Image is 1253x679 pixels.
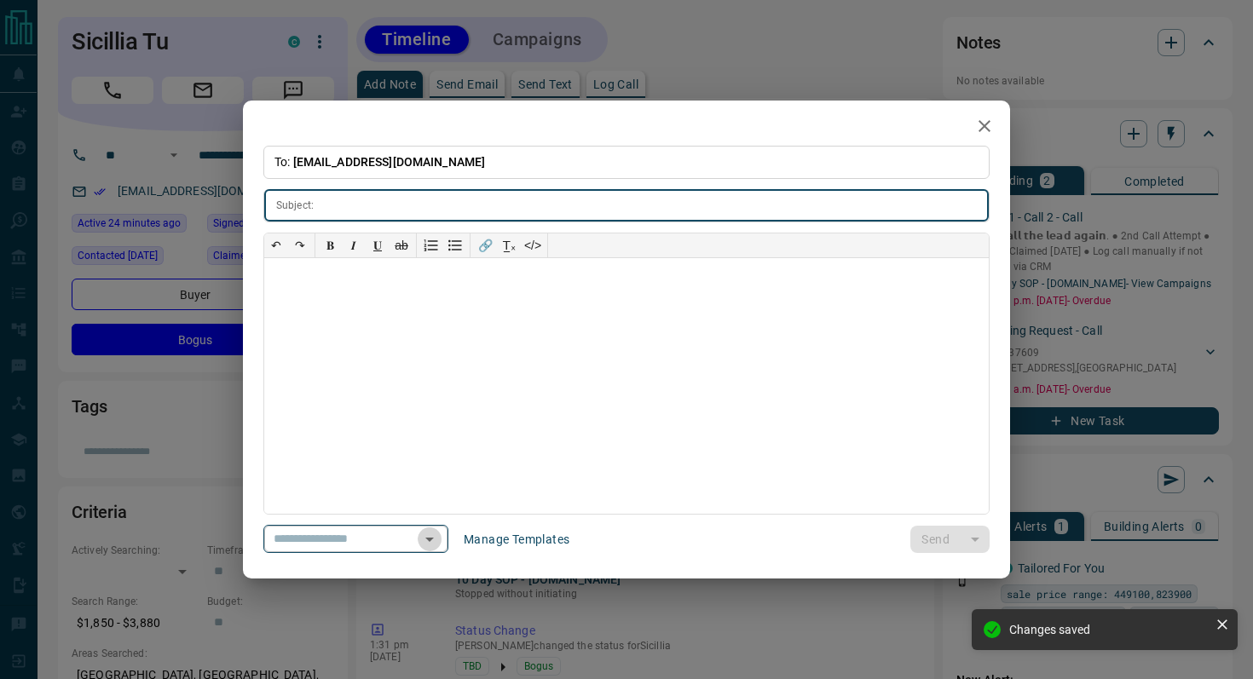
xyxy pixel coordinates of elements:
[390,233,413,257] button: ab
[263,146,990,179] p: To:
[318,233,342,257] button: 𝐁
[366,233,390,257] button: 𝐔
[293,155,486,169] span: [EMAIL_ADDRESS][DOMAIN_NAME]
[288,233,312,257] button: ↷
[395,239,408,252] s: ab
[453,526,580,553] button: Manage Templates
[521,233,545,257] button: </>
[342,233,366,257] button: 𝑰
[418,527,442,551] button: Open
[276,198,314,213] p: Subject:
[497,233,521,257] button: T̲ₓ
[443,233,467,257] button: Bullet list
[910,526,990,553] div: split button
[473,233,497,257] button: 🔗
[373,239,382,252] span: 𝐔
[419,233,443,257] button: Numbered list
[1009,623,1209,636] div: Changes saved
[264,233,288,257] button: ↶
